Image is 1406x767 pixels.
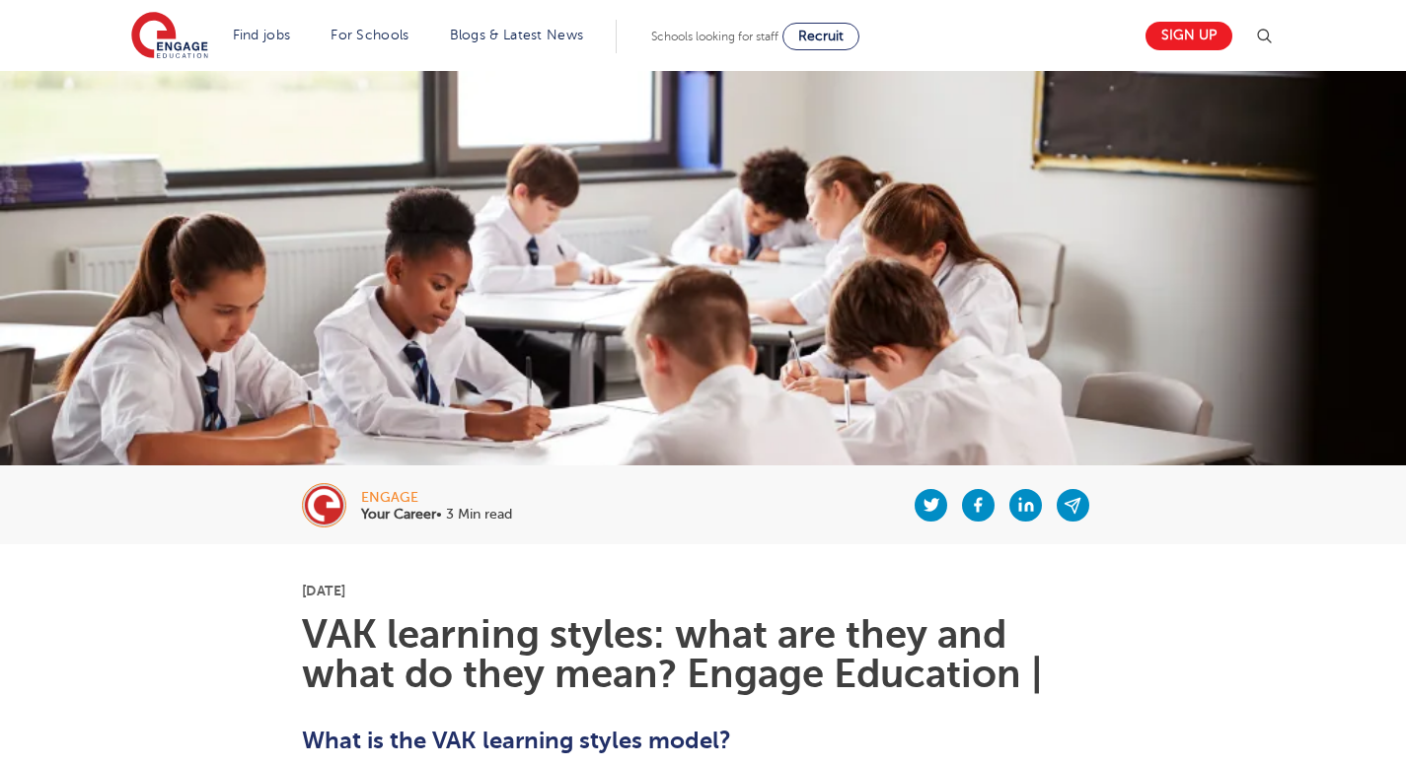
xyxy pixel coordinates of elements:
a: Find jobs [233,28,291,42]
p: [DATE] [302,584,1104,597]
b: Your Career [361,507,436,522]
span: Recruit [798,29,844,43]
b: What is the VAK learning styles model? [302,727,731,754]
img: Engage Education [131,12,208,61]
h1: VAK learning styles: what are they and what do they mean? Engage Education | [302,615,1104,694]
div: engage [361,491,512,505]
span: Schools looking for staff [651,30,778,43]
p: • 3 Min read [361,508,512,522]
a: For Schools [331,28,408,42]
a: Recruit [782,23,859,50]
a: Blogs & Latest News [450,28,584,42]
a: Sign up [1146,22,1232,50]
